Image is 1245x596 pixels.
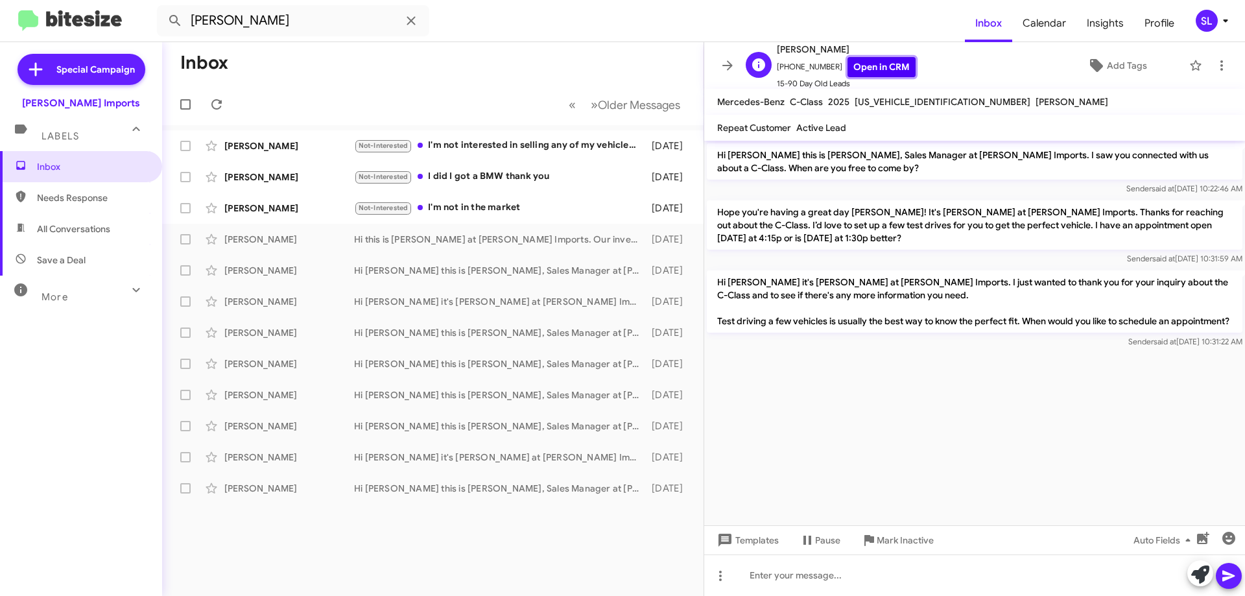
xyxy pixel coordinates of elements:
div: I did I got a BMW thank you [354,169,645,184]
span: 15-90 Day Old Leads [777,77,916,90]
span: C-Class [790,96,823,108]
span: 2025 [828,96,849,108]
div: [PERSON_NAME] [224,451,354,464]
h1: Inbox [180,53,228,73]
div: SL [1196,10,1218,32]
span: said at [1152,254,1175,263]
span: said at [1152,184,1174,193]
a: Inbox [965,5,1012,42]
div: I'm not interested in selling any of my vehicles st this time. [354,138,645,153]
button: Pause [789,529,851,552]
a: Profile [1134,5,1185,42]
div: Hi [PERSON_NAME] this is [PERSON_NAME], Sales Manager at [PERSON_NAME] Imports. Thanks for being ... [354,264,645,277]
span: [PERSON_NAME] [1036,96,1108,108]
input: Search [157,5,429,36]
div: I'm not in the market [354,200,645,215]
span: « [569,97,576,113]
span: [PERSON_NAME] [777,42,916,57]
div: [PERSON_NAME] [224,326,354,339]
div: [PERSON_NAME] [224,202,354,215]
span: Mark Inactive [877,529,934,552]
div: [DATE] [645,357,693,370]
span: » [591,97,598,113]
div: [PERSON_NAME] [224,264,354,277]
span: Pause [815,529,840,552]
span: All Conversations [37,222,110,235]
p: Hope you're having a great day [PERSON_NAME]! It's [PERSON_NAME] at [PERSON_NAME] Imports. Thanks... [707,200,1242,250]
div: [DATE] [645,482,693,495]
button: Auto Fields [1123,529,1206,552]
a: Insights [1076,5,1134,42]
p: Hi [PERSON_NAME] it's [PERSON_NAME] at [PERSON_NAME] Imports. I just wanted to thank you for your... [707,270,1242,333]
p: Hi [PERSON_NAME] this is [PERSON_NAME], Sales Manager at [PERSON_NAME] Imports. I saw you connect... [707,143,1242,180]
div: Hi [PERSON_NAME] it's [PERSON_NAME] at [PERSON_NAME] Imports. I just wanted to thank you for your... [354,295,645,308]
span: [PHONE_NUMBER] [777,57,916,77]
span: More [41,291,68,303]
div: [DATE] [645,326,693,339]
span: Older Messages [598,98,680,112]
div: [DATE] [645,171,693,184]
span: Add Tags [1107,54,1147,77]
div: Hi [PERSON_NAME] this is [PERSON_NAME], Sales Manager at [PERSON_NAME] Imports. Thanks for being ... [354,420,645,433]
a: Open in CRM [848,57,916,77]
div: [DATE] [645,295,693,308]
div: [DATE] [645,388,693,401]
div: [PERSON_NAME] [224,233,354,246]
div: [PERSON_NAME] [224,420,354,433]
span: Active Lead [796,122,846,134]
span: Not-Interested [359,173,409,181]
span: [US_VEHICLE_IDENTIFICATION_NUMBER] [855,96,1030,108]
button: Add Tags [1050,54,1183,77]
a: Calendar [1012,5,1076,42]
div: [PERSON_NAME] [224,295,354,308]
div: [DATE] [645,420,693,433]
span: Sender [DATE] 10:22:46 AM [1126,184,1242,193]
div: [PERSON_NAME] [224,139,354,152]
div: [PERSON_NAME] [224,357,354,370]
div: [PERSON_NAME] [224,171,354,184]
button: SL [1185,10,1231,32]
div: Hi [PERSON_NAME] this is [PERSON_NAME], Sales Manager at [PERSON_NAME] Imports. Thanks for being ... [354,357,645,370]
div: [PERSON_NAME] [224,388,354,401]
div: [DATE] [645,202,693,215]
span: Labels [41,130,79,142]
div: Hi [PERSON_NAME] this is [PERSON_NAME], Sales Manager at [PERSON_NAME] Imports. Thanks for being ... [354,388,645,401]
a: Special Campaign [18,54,145,85]
span: Sender [DATE] 10:31:22 AM [1128,337,1242,346]
span: Inbox [37,160,147,173]
button: Next [583,91,688,118]
span: Templates [715,529,779,552]
div: [DATE] [645,139,693,152]
div: Hi [PERSON_NAME] this is [PERSON_NAME], Sales Manager at [PERSON_NAME] Imports. Thanks for being ... [354,482,645,495]
span: said at [1154,337,1176,346]
nav: Page navigation example [562,91,688,118]
div: [PERSON_NAME] [224,482,354,495]
div: [DATE] [645,233,693,246]
span: Mercedes-Benz [717,96,785,108]
span: Not-Interested [359,204,409,212]
span: Repeat Customer [717,122,791,134]
div: [DATE] [645,264,693,277]
span: Auto Fields [1133,529,1196,552]
span: Sender [DATE] 10:31:59 AM [1127,254,1242,263]
button: Templates [704,529,789,552]
div: [DATE] [645,451,693,464]
div: Hi this is [PERSON_NAME] at [PERSON_NAME] Imports. Our inventory is always changing and we have a... [354,233,645,246]
div: [PERSON_NAME] Imports [22,97,140,110]
div: Hi [PERSON_NAME] this is [PERSON_NAME], Sales Manager at [PERSON_NAME] Imports. Thanks for being ... [354,326,645,339]
span: Special Campaign [56,63,135,76]
div: Hi [PERSON_NAME] it's [PERSON_NAME] at [PERSON_NAME] Imports. I just wanted to thank you for your... [354,451,645,464]
span: Save a Deal [37,254,86,267]
span: Not-Interested [359,141,409,150]
button: Mark Inactive [851,529,944,552]
button: Previous [561,91,584,118]
span: Needs Response [37,191,147,204]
